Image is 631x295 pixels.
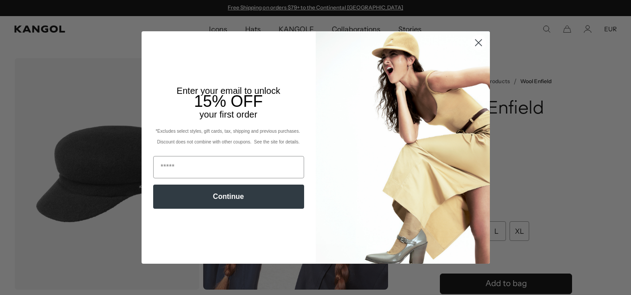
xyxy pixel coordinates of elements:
input: Email [153,156,304,178]
button: Continue [153,185,304,209]
button: Close dialog [471,35,486,51]
span: *Excludes select styles, gift cards, tax, shipping and previous purchases. Discount does not comb... [155,129,301,144]
img: 93be19ad-e773-4382-80b9-c9d740c9197f.jpeg [316,31,490,264]
span: Enter your email to unlock [177,86,280,96]
span: your first order [200,110,257,119]
span: 15% OFF [194,92,263,110]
